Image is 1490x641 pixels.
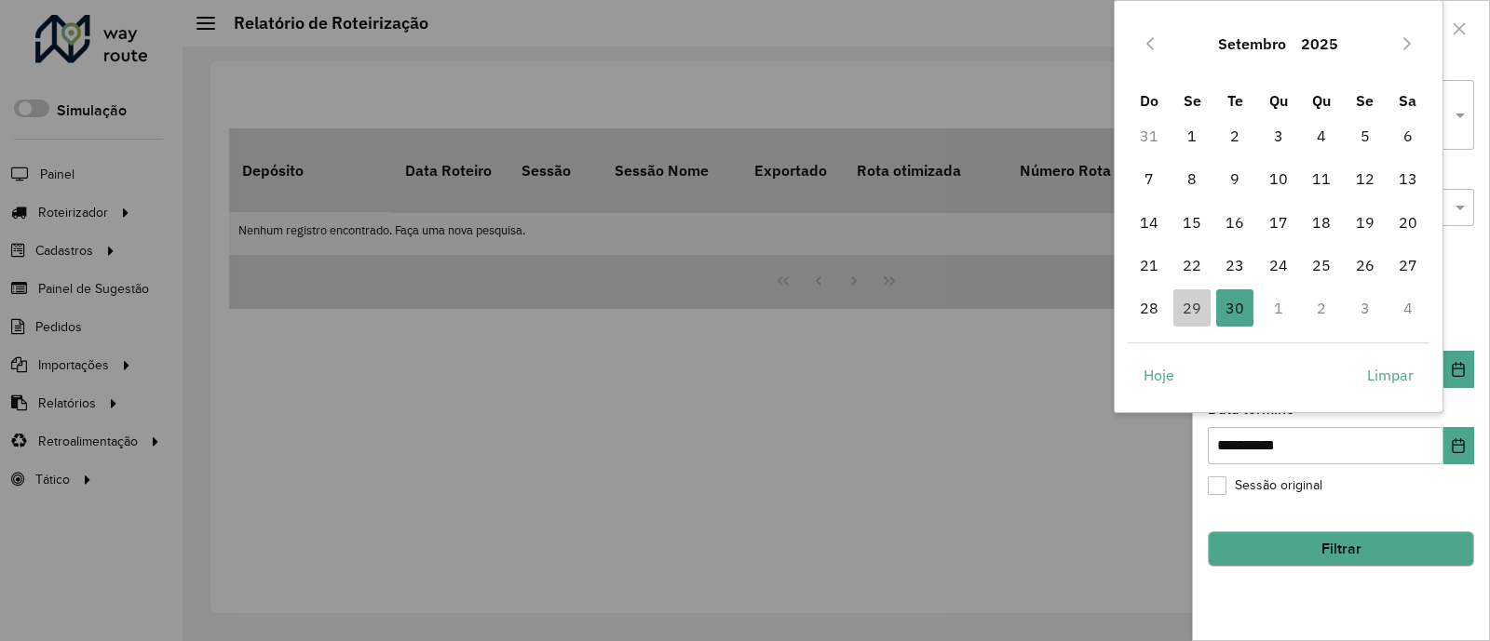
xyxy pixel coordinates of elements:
td: 24 [1257,244,1300,287]
span: 7 [1131,160,1168,197]
td: 17 [1257,201,1300,244]
span: 12 [1347,160,1384,197]
td: 4 [1387,287,1429,329]
td: 16 [1213,201,1256,244]
td: 6 [1387,114,1429,157]
button: Hoje [1128,356,1190,394]
td: 7 [1128,157,1171,200]
span: Qu [1269,91,1288,110]
span: Te [1227,91,1243,110]
td: 1 [1171,114,1213,157]
td: 2 [1300,287,1343,329]
td: 22 [1171,244,1213,287]
span: 17 [1260,204,1297,241]
span: 10 [1260,160,1297,197]
td: 4 [1300,114,1343,157]
td: 29 [1171,287,1213,329]
span: Se [1184,91,1201,110]
span: 3 [1260,117,1297,154]
td: 8 [1171,157,1213,200]
span: 22 [1173,247,1211,284]
span: 23 [1216,247,1253,284]
span: 8 [1173,160,1211,197]
span: 16 [1216,204,1253,241]
td: 14 [1128,201,1171,244]
button: Next Month [1392,29,1422,59]
td: 19 [1343,201,1386,244]
span: 6 [1389,117,1427,154]
span: 28 [1131,289,1168,327]
span: 18 [1303,204,1340,241]
td: 25 [1300,244,1343,287]
span: 26 [1347,247,1384,284]
label: Sessão original [1208,475,1322,495]
span: Hoje [1144,364,1174,386]
td: 1 [1257,287,1300,329]
td: 3 [1343,287,1386,329]
span: 11 [1303,160,1340,197]
td: 9 [1213,157,1256,200]
td: 31 [1128,114,1171,157]
span: Sa [1399,91,1416,110]
span: Qu [1312,91,1331,110]
td: 5 [1343,114,1386,157]
span: 24 [1260,247,1297,284]
span: 20 [1389,204,1427,241]
td: 20 [1387,201,1429,244]
span: 29 [1173,289,1211,327]
button: Previous Month [1135,29,1165,59]
span: 25 [1303,247,1340,284]
span: Do [1140,91,1158,110]
button: Filtrar [1208,531,1474,567]
span: 19 [1347,204,1384,241]
span: 4 [1303,117,1340,154]
span: Se [1356,91,1374,110]
td: 15 [1171,201,1213,244]
span: 14 [1131,204,1168,241]
span: 15 [1173,204,1211,241]
td: 30 [1213,287,1256,329]
span: Limpar [1367,364,1414,386]
td: 23 [1213,244,1256,287]
td: 10 [1257,157,1300,200]
td: 13 [1387,157,1429,200]
td: 21 [1128,244,1171,287]
td: 28 [1128,287,1171,329]
span: 13 [1389,160,1427,197]
button: Choose Date [1443,351,1474,388]
button: Choose Date [1443,427,1474,464]
span: 30 [1216,289,1253,327]
button: Limpar [1351,356,1429,394]
td: 11 [1300,157,1343,200]
td: 12 [1343,157,1386,200]
td: 18 [1300,201,1343,244]
button: Choose Month [1211,21,1294,66]
span: 1 [1173,117,1211,154]
span: 27 [1389,247,1427,284]
span: 2 [1216,117,1253,154]
td: 26 [1343,244,1386,287]
td: 27 [1387,244,1429,287]
span: 5 [1347,117,1384,154]
button: Choose Year [1294,21,1346,66]
span: 9 [1216,160,1253,197]
span: 21 [1131,247,1168,284]
td: 2 [1213,114,1256,157]
td: 3 [1257,114,1300,157]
